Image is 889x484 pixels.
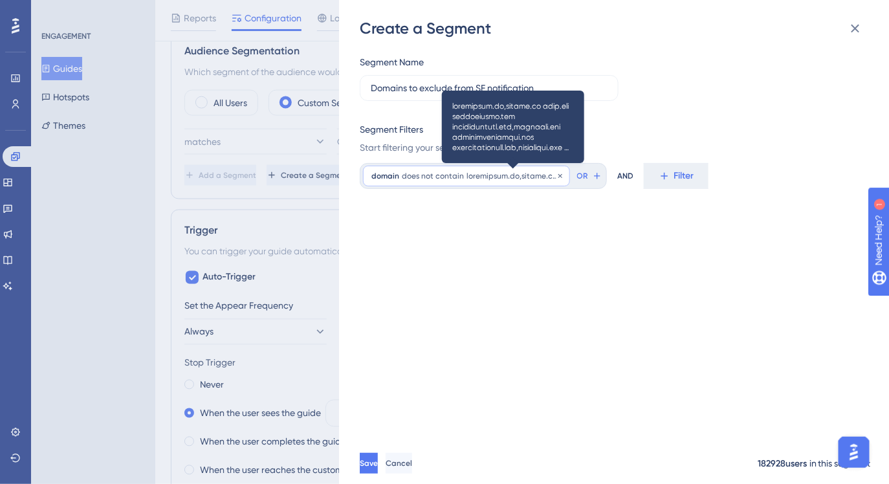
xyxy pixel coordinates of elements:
span: domain [371,171,399,181]
span: loremipsum.do,sitame.co adip.eli seddoeiusmo.tem incididuntutl.etd,magnaali.eni adminimveniamqui.... [452,101,574,153]
span: Cancel [386,458,412,468]
span: Start filtering your segment in all of your users. [360,140,861,155]
div: AND [617,163,633,189]
span: Filter [674,168,694,184]
input: Segment Name [371,81,608,95]
div: 182928 users [758,456,807,472]
button: Save [360,453,378,474]
iframe: UserGuiding AI Assistant Launcher [835,433,873,472]
div: Segment Filters [360,122,423,137]
button: OR [575,166,604,186]
span: does not contain [402,171,464,181]
div: Create a Segment [360,18,871,39]
button: Cancel [386,453,412,474]
div: 1 [90,6,94,17]
div: Segment Name [360,54,424,70]
button: Filter [644,163,708,189]
div: in this segment [809,456,871,471]
span: Need Help? [30,3,81,19]
span: Save [360,458,378,468]
span: loremipsum.do,sitame.co adip.eli seddoeiusmo.tem incididuntutl.etd,magnaali.eni adminimveniamqui.... [466,171,562,181]
span: OR [577,171,588,181]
